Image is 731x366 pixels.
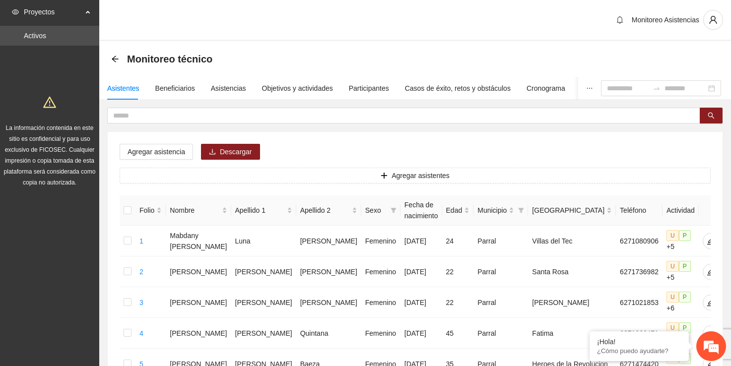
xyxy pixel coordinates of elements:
th: Fecha de nacimiento [400,195,442,226]
td: Mabdany [PERSON_NAME] [166,226,231,256]
span: Edad [446,205,463,216]
td: [PERSON_NAME] [166,287,231,318]
span: U [666,261,679,272]
span: Monitoreo Asistencias [632,16,699,24]
span: La información contenida en este sitio es confidencial y para uso exclusivo de FICOSEC. Cualquier... [4,124,96,186]
td: Femenino [361,318,400,349]
td: 45 [442,318,474,349]
td: 6271080906 [616,226,663,256]
span: filter [516,203,526,218]
span: Agregar asistencia [128,146,185,157]
td: Parral [473,226,528,256]
span: eye [12,8,19,15]
span: P [679,230,691,241]
td: [PERSON_NAME] [296,287,361,318]
span: U [666,322,679,333]
td: 22 [442,287,474,318]
a: Activos [24,32,46,40]
span: Sexo [365,205,387,216]
span: edit [703,299,718,306]
span: filter [518,207,524,213]
button: search [700,108,723,123]
div: Asistencias [211,83,246,94]
span: Proyectos [24,2,82,22]
th: Apellido 2 [296,195,361,226]
button: edit [703,233,719,249]
span: Monitoreo técnico [127,51,212,67]
span: bell [612,16,627,24]
td: [DATE] [400,287,442,318]
td: [DATE] [400,226,442,256]
td: Quintana [296,318,361,349]
span: edit [703,329,718,337]
span: P [679,292,691,303]
td: Luna [231,226,296,256]
span: plus [381,172,388,180]
td: [PERSON_NAME] [166,256,231,287]
span: Municipio [477,205,507,216]
td: Parral [473,256,528,287]
span: filter [391,207,397,213]
button: downloadDescargar [201,144,260,160]
th: Municipio [473,195,528,226]
span: U [666,230,679,241]
span: Descargar [220,146,252,157]
span: Nombre [170,205,219,216]
td: Parral [473,318,528,349]
td: [PERSON_NAME] [231,318,296,349]
td: [PERSON_NAME] [528,287,616,318]
td: 6271066471 [616,318,663,349]
td: Fatima [528,318,616,349]
a: 2 [139,268,143,276]
div: Asistentes [107,83,139,94]
div: Beneficiarios [155,83,195,94]
th: Colonia [528,195,616,226]
td: [DATE] [400,318,442,349]
td: 6271736982 [616,256,663,287]
span: warning [43,96,56,109]
td: [PERSON_NAME] [166,318,231,349]
span: to [653,84,661,92]
td: Parral [473,287,528,318]
span: Folio [139,205,154,216]
th: Nombre [166,195,231,226]
span: P [679,322,691,333]
td: [PERSON_NAME] [231,256,296,287]
button: user [703,10,723,30]
td: +6 [663,287,699,318]
td: 24 [442,226,474,256]
td: [PERSON_NAME] [231,287,296,318]
td: Femenino [361,287,400,318]
td: +5 [663,226,699,256]
td: [PERSON_NAME] [296,256,361,287]
button: edit [703,264,719,280]
div: Objetivos y actividades [262,83,333,94]
button: edit [703,325,719,341]
th: Apellido 1 [231,195,296,226]
a: 1 [139,237,143,245]
td: +5 [663,256,699,287]
th: Edad [442,195,474,226]
div: ¡Hola! [597,338,681,346]
button: Agregar asistencia [120,144,193,160]
td: [DATE] [400,256,442,287]
th: Actividad [663,195,699,226]
th: Teléfono [616,195,663,226]
span: edit [703,268,718,276]
td: Santa Rosa [528,256,616,287]
div: Back [111,55,119,63]
button: bell [612,12,628,28]
span: filter [389,203,399,218]
button: plusAgregar asistentes [120,168,711,183]
span: ellipsis [586,85,593,92]
td: +6 [663,318,699,349]
button: ellipsis [578,77,601,100]
td: 6271021853 [616,287,663,318]
span: U [666,292,679,303]
span: P [679,261,691,272]
p: ¿Cómo puedo ayudarte? [597,347,681,355]
span: Agregar asistentes [392,170,450,181]
span: user [704,15,723,24]
td: Femenino [361,256,400,287]
span: search [708,112,715,120]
